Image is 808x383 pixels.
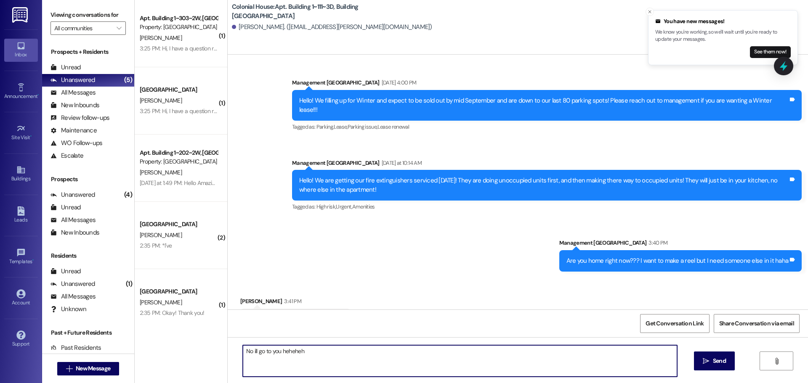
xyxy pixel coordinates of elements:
div: Prospects [42,175,134,184]
a: Leads [4,204,38,227]
span: Send [713,357,726,365]
div: [DATE] 4:00 PM [380,78,417,87]
div: All Messages [50,88,96,97]
a: Support [4,328,38,351]
a: Inbox [4,39,38,61]
div: Apt. Building 1~202~2W, [GEOGRAPHIC_DATA] [140,148,218,157]
div: 2:35 PM: *I've [140,242,172,249]
span: [PERSON_NAME] [140,231,182,239]
i:  [703,358,709,365]
div: Unread [50,203,81,212]
div: [PERSON_NAME]. ([EMAIL_ADDRESS][PERSON_NAME][DOMAIN_NAME]) [232,23,432,32]
div: Property: [GEOGRAPHIC_DATA] [140,157,218,166]
div: Management [GEOGRAPHIC_DATA] [292,78,802,90]
div: Unanswered [50,190,95,199]
textarea: No ill go to you heheh [243,345,677,377]
div: Management [GEOGRAPHIC_DATA] [559,238,802,250]
div: 3:41 PM [282,297,301,306]
span: Amenities [352,203,375,210]
button: See them now! [750,46,791,58]
div: Unanswered [50,76,95,85]
div: Past + Future Residents [42,328,134,337]
span: • [32,257,34,263]
div: [GEOGRAPHIC_DATA] [140,220,218,229]
span: Parking issue , [348,123,377,130]
span: Lease renewal [377,123,409,130]
div: All Messages [50,292,96,301]
span: Get Conversation Link [646,319,704,328]
div: Hello! We filling up for Winter and expect to be sold out by mid September and are down to our la... [299,96,788,114]
img: ResiDesk Logo [12,7,29,23]
i:  [773,358,780,365]
i:  [66,365,72,372]
div: Unknown [50,305,86,314]
button: Get Conversation Link [640,314,709,333]
div: Tagged as: [292,121,802,133]
div: Tagged as: [292,201,802,213]
button: Send [694,351,735,370]
div: New Inbounds [50,101,99,110]
span: Parking , [316,123,334,130]
div: [PERSON_NAME] [240,297,351,309]
i:  [117,25,121,32]
button: New Message [57,362,120,375]
div: [DATE] at 10:14 AM [380,158,422,167]
span: Lease , [334,123,348,130]
a: Buildings [4,163,38,185]
div: 2:35 PM: Okay! Thank you! [140,309,205,317]
span: High risk , [316,203,336,210]
div: Prospects + Residents [42,48,134,56]
div: Escalate [50,151,83,160]
div: You have new messages! [655,17,791,26]
div: Unread [50,267,81,276]
span: Urgent , [336,203,352,210]
a: Site Visit • [4,122,38,144]
p: We know you're working, so we'll wait until you're ready to update your messages. [655,29,791,43]
button: Share Conversation via email [714,314,800,333]
div: Are you home right now??? I want to make a reel but I need someone else in it haha [566,256,789,265]
div: New Inbounds [50,228,99,237]
span: New Message [76,364,110,373]
div: (5) [122,74,134,87]
div: [DATE] at 1:49 PM: Hello Amazing Residents! We will be doing Clean checks [DATE] 1-5 pm! Make sur... [140,179,582,187]
div: Unanswered [50,280,95,288]
input: All communities [54,21,112,35]
div: Hello! We are getting our fire extinguishers serviced [DATE]! They are doing unoccupied units fir... [299,176,788,194]
div: Property: [GEOGRAPHIC_DATA] [140,23,218,32]
div: [GEOGRAPHIC_DATA] [140,85,218,94]
label: Viewing conversations for [50,8,126,21]
span: • [30,133,32,139]
div: Unread [50,63,81,72]
span: [PERSON_NAME] [140,34,182,42]
div: [GEOGRAPHIC_DATA] [140,287,218,296]
div: 3:25 PM: Hi, I have a question regarding maintenance for 303. Were there any maintenance requests... [140,107,568,115]
span: • [37,92,39,98]
div: Management [GEOGRAPHIC_DATA] [292,158,802,170]
div: WO Follow-ups [50,139,102,148]
button: Close toast [646,8,654,16]
div: (4) [122,188,134,201]
span: Share Conversation via email [719,319,794,328]
div: Review follow-ups [50,114,109,122]
div: All Messages [50,216,96,225]
a: Templates • [4,246,38,268]
span: [PERSON_NAME] [140,298,182,306]
div: Past Residents [50,343,101,352]
div: 3:40 PM [646,238,667,247]
div: 3:25 PM: Hi, I have a question regarding maintenance for 303. Were there any maintenance requests... [140,45,568,52]
div: Maintenance [50,126,97,135]
span: [PERSON_NAME] [140,169,182,176]
div: Residents [42,251,134,260]
div: Apt. Building 1~303~2W, [GEOGRAPHIC_DATA] [140,14,218,23]
a: Account [4,287,38,309]
span: [PERSON_NAME] [140,97,182,104]
div: (1) [124,277,134,291]
b: Colonial House: Apt. Building 1~111~3D, Building [GEOGRAPHIC_DATA] [232,3,400,21]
